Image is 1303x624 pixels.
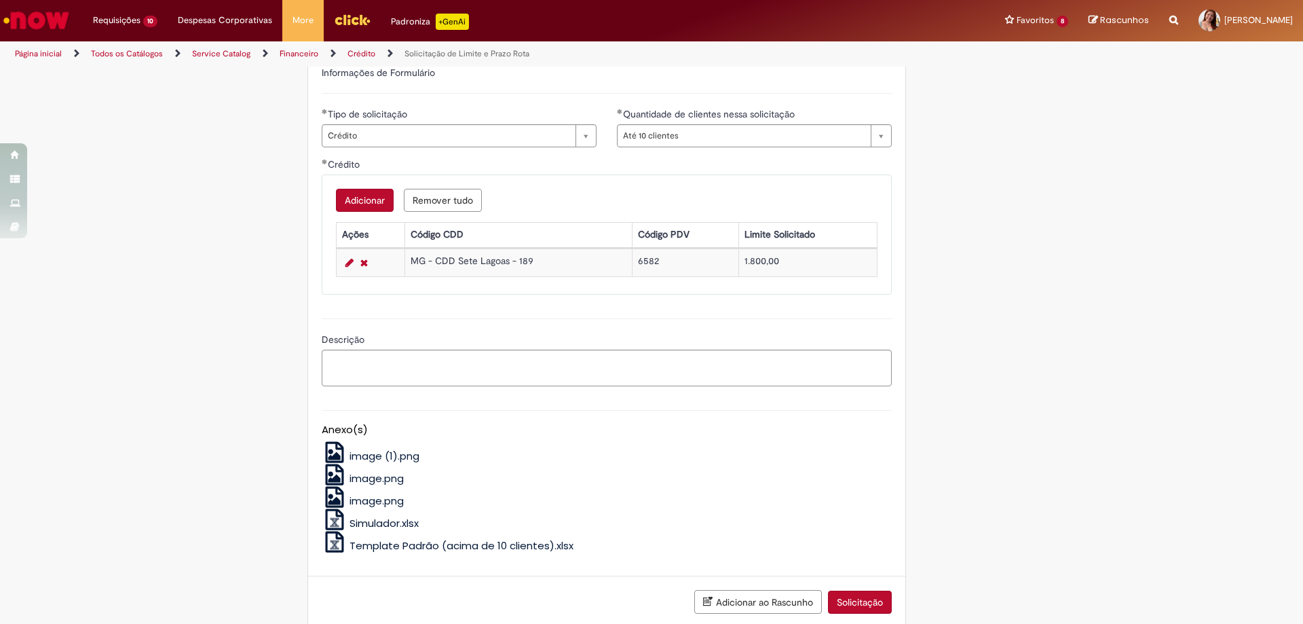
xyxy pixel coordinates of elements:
span: Despesas Corporativas [178,14,272,27]
button: Remove all rows for Crédito [404,189,482,212]
button: Adicionar ao Rascunho [694,590,822,614]
a: Rascunhos [1089,14,1149,27]
h5: Anexo(s) [322,424,892,436]
a: image (1).png [322,449,420,463]
a: Todos os Catálogos [91,48,163,59]
th: Código PDV [632,222,738,247]
button: Solicitação [828,591,892,614]
a: image.png [322,471,404,485]
td: MG - CDD Sete Lagoas - 189 [405,249,632,276]
td: 6582 [632,249,738,276]
span: Crédito [328,125,569,147]
span: Crédito [328,158,362,170]
span: image.png [350,471,404,485]
span: image (1).png [350,449,419,463]
a: Financeiro [280,48,318,59]
span: Quantidade de clientes nessa solicitação [623,108,797,120]
span: 8 [1057,16,1068,27]
a: image.png [322,494,404,508]
span: Até 10 clientes [623,125,864,147]
a: Solicitação de Limite e Prazo Rota [404,48,529,59]
span: [PERSON_NAME] [1224,14,1293,26]
img: click_logo_yellow_360x200.png [334,10,371,30]
a: Service Catalog [192,48,250,59]
span: Template Padrão (acima de 10 clientes).xlsx [350,538,573,553]
span: Tipo de solicitação [328,108,410,120]
a: Editar Linha 1 [342,255,357,271]
label: Informações de Formulário [322,67,435,79]
a: Template Padrão (acima de 10 clientes).xlsx [322,538,574,553]
span: Obrigatório Preenchido [322,159,328,164]
div: Padroniza [391,14,469,30]
span: Obrigatório Preenchido [322,109,328,114]
textarea: Descrição [322,350,892,386]
span: More [292,14,314,27]
span: Obrigatório Preenchido [617,109,623,114]
span: Requisições [93,14,140,27]
a: Simulador.xlsx [322,516,419,530]
span: Simulador.xlsx [350,516,419,530]
th: Ações [336,222,404,247]
ul: Trilhas de página [10,41,858,67]
a: Página inicial [15,48,62,59]
span: 10 [143,16,157,27]
span: Descrição [322,333,367,346]
th: Código CDD [405,222,632,247]
span: Favoritos [1017,14,1054,27]
span: image.png [350,494,404,508]
button: Add a row for Crédito [336,189,394,212]
th: Limite Solicitado [738,222,877,247]
p: +GenAi [436,14,469,30]
span: Rascunhos [1100,14,1149,26]
a: Remover linha 1 [357,255,371,271]
td: 1.800,00 [738,249,877,276]
a: Crédito [347,48,375,59]
img: ServiceNow [1,7,71,34]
